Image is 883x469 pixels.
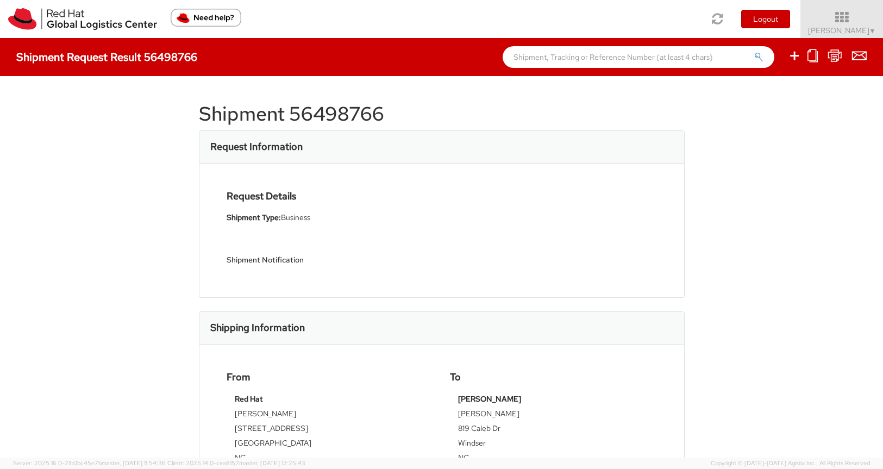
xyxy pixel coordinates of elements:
h1: Shipment 56498766 [199,103,685,125]
input: Shipment, Tracking or Reference Number (at least 4 chars) [503,46,774,68]
h3: Request Information [210,141,303,152]
span: ▼ [869,27,876,35]
h4: From [227,372,434,383]
td: [STREET_ADDRESS] [235,423,425,437]
span: Server: 2025.16.0-21b0bc45e7b [13,459,166,467]
h4: To [450,372,657,383]
span: Client: 2025.14.0-cea8157 [167,459,305,467]
span: [PERSON_NAME] [808,26,876,35]
button: Need help? [171,9,241,27]
td: [GEOGRAPHIC_DATA] [235,437,425,452]
button: Logout [741,10,790,28]
li: Business [227,212,434,223]
span: Copyright © [DATE]-[DATE] Agistix Inc., All Rights Reserved [711,459,870,468]
h4: Request Details [227,191,434,202]
h3: Shipping Information [210,322,305,333]
strong: Shipment Type: [227,212,281,222]
td: [PERSON_NAME] [458,408,649,423]
span: master, [DATE] 11:54:36 [102,459,166,467]
h4: Shipment Request Result 56498766 [16,51,197,63]
td: NC [235,452,425,467]
strong: Red Hat [235,394,263,404]
span: master, [DATE] 12:25:43 [239,459,305,467]
td: NC [458,452,649,467]
td: 819 Caleb Dr [458,423,649,437]
strong: [PERSON_NAME] [458,394,521,404]
img: rh-logistics-00dfa346123c4ec078e1.svg [8,8,157,30]
td: [PERSON_NAME] [235,408,425,423]
h5: Shipment Notification [227,256,434,264]
td: Windser [458,437,649,452]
